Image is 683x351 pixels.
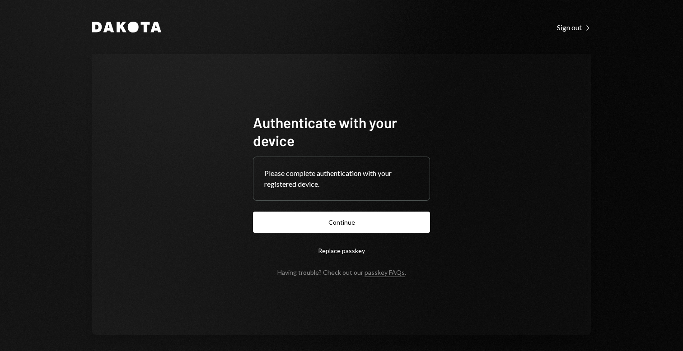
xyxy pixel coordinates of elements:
h1: Authenticate with your device [253,113,430,149]
a: passkey FAQs [365,268,405,277]
button: Replace passkey [253,240,430,261]
div: Sign out [557,23,591,32]
button: Continue [253,212,430,233]
div: Please complete authentication with your registered device. [264,168,419,189]
div: Having trouble? Check out our . [277,268,406,276]
a: Sign out [557,22,591,32]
